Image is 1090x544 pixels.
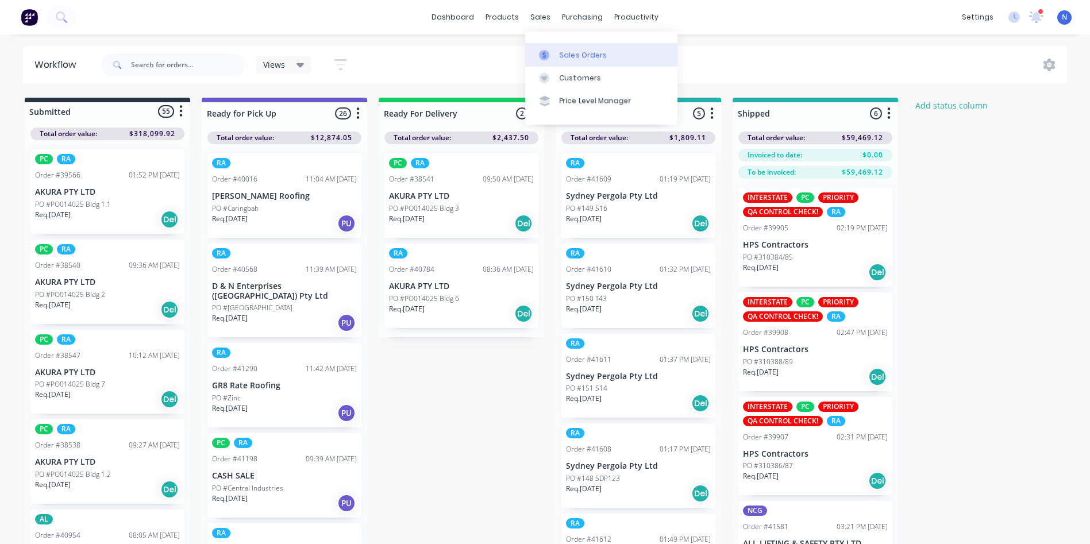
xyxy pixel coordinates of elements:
div: purchasing [556,9,608,26]
div: Order #39908 [743,327,788,338]
p: Req. [DATE] [212,313,248,323]
p: PO #PO014025 Bldg 6 [389,294,459,304]
div: 03:21 PM [DATE] [837,522,888,532]
p: Req. [DATE] [35,210,71,220]
p: PO #148 SDP123 [566,473,620,484]
span: $1,809.11 [669,133,706,143]
div: PU [337,494,356,512]
p: PO #149 S16 [566,203,607,214]
p: PO #PO014025 Bldg 3 [389,203,459,214]
div: Order #40016 [212,174,257,184]
div: RA [566,338,584,349]
p: PO #[GEOGRAPHIC_DATA] [212,303,292,313]
span: N [1062,12,1067,22]
p: Req. [DATE] [566,214,602,224]
p: Req. [DATE] [389,304,425,314]
div: Del [691,214,710,233]
div: PC [796,402,814,412]
div: PRIORITY [818,192,858,203]
div: Del [160,210,179,229]
div: PCRAOrder #3853809:27 AM [DATE]AKURA PTY LTDPO #PO014025 Bldg 1.2Req.[DATE]Del [30,419,184,504]
span: Total order value: [571,133,628,143]
div: RA [566,428,584,438]
span: Total order value: [40,129,97,139]
div: INTERSTATEPCPRIORITYQA CONTROL CHECK!RAOrder #3990502:19 PM [DATE]HPS ContractorsPO #310384/85Req... [738,188,892,287]
div: RAOrder #4056811:39 AM [DATE]D & N Enterprises ([GEOGRAPHIC_DATA]) Pty LtdPO #[GEOGRAPHIC_DATA]Re... [207,244,361,338]
div: PC [35,424,53,434]
div: products [480,9,525,26]
div: QA CONTROL CHECK! [743,207,823,217]
div: Order #40954 [35,530,80,541]
div: Del [868,263,887,281]
div: Customers [560,73,601,83]
div: RA [234,438,252,448]
p: Sydney Pergola Pty Ltd [566,191,711,201]
div: INTERSTATE [743,297,792,307]
div: Del [160,300,179,319]
div: 01:19 PM [DATE] [660,174,711,184]
div: INTERSTATE [743,402,792,412]
div: Del [868,472,887,490]
div: RA [212,248,230,259]
p: Req. [DATE] [35,480,71,490]
button: Add status column [910,98,994,113]
p: Req. [DATE] [212,403,248,414]
div: 01:52 PM [DATE] [129,170,180,180]
div: 02:31 PM [DATE] [837,432,888,442]
span: Total order value: [217,133,274,143]
p: HPS Contractors [743,240,888,250]
div: Order #39905 [743,223,788,233]
p: D & N Enterprises ([GEOGRAPHIC_DATA]) Pty Ltd [212,281,357,301]
p: PO #151 S14 [566,383,607,393]
div: Order #38547 [35,350,80,361]
p: Req. [DATE] [389,214,425,224]
div: NCG [743,506,767,516]
div: RA [411,158,429,168]
p: Req. [DATE] [35,300,71,310]
p: AKURA PTY LTD [389,281,534,291]
p: AKURA PTY LTD [35,368,180,377]
a: dashboard [426,9,480,26]
p: PO #Central Industries [212,483,283,493]
p: Req. [DATE] [743,367,779,377]
div: Workflow [34,58,82,72]
div: RAOrder #4161101:37 PM [DATE]Sydney Pergola Pty LtdPO #151 S14Req.[DATE]Del [561,334,715,418]
div: RA [566,248,584,259]
p: CASH SALE [212,471,357,481]
div: INTERSTATE [743,192,792,203]
div: PCRAOrder #3854109:50 AM [DATE]AKURA PTY LTDPO #PO014025 Bldg 3Req.[DATE]Del [384,153,538,238]
div: PC [796,297,814,307]
span: $12,874.05 [311,133,352,143]
div: Del [514,304,533,323]
div: sales [525,9,556,26]
a: Price Level Manager [525,90,677,113]
div: AL [35,514,53,524]
div: RAOrder #4078408:36 AM [DATE]AKURA PTY LTDPO #PO014025 Bldg 6Req.[DATE]Del [384,244,538,328]
div: 09:27 AM [DATE] [129,440,180,450]
div: PCRAOrder #3854710:12 AM [DATE]AKURA PTY LTDPO #PO014025 Bldg 7Req.[DATE]Del [30,330,184,414]
div: Del [160,390,179,408]
div: PC [796,192,814,203]
span: $2,437.50 [492,133,529,143]
div: 09:39 AM [DATE] [306,454,357,464]
a: Sales Orders [525,43,677,66]
p: Req. [DATE] [566,393,602,404]
span: Total order value: [394,133,451,143]
span: Invoiced to date: [748,150,802,160]
p: PO #PO014025 Bldg 1.2 [35,469,111,480]
div: RAOrder #4129011:42 AM [DATE]GR8 Rate RoofingPO #ZincReq.[DATE]PU [207,343,361,427]
div: PU [337,214,356,233]
div: PRIORITY [818,402,858,412]
div: settings [956,9,999,26]
p: PO #310386/87 [743,461,793,471]
div: 10:12 AM [DATE] [129,350,180,361]
div: RA [827,416,845,426]
p: Req. [DATE] [743,471,779,481]
p: Req. [DATE] [566,304,602,314]
div: 02:47 PM [DATE] [837,327,888,338]
p: Req. [DATE] [566,484,602,494]
p: Req. [DATE] [743,263,779,273]
p: PO #PO014025 Bldg 2 [35,290,105,300]
p: Req. [DATE] [212,493,248,504]
div: Order #41609 [566,174,611,184]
